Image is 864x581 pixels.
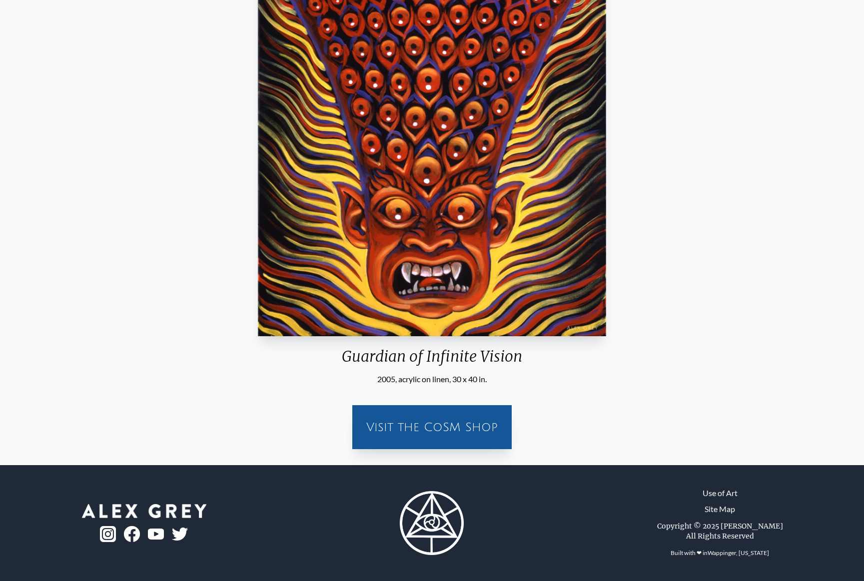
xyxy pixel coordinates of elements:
[708,549,769,557] a: Wappinger, [US_STATE]
[686,531,754,541] div: All Rights Reserved
[254,347,610,373] div: Guardian of Infinite Vision
[100,526,116,542] img: ig-logo.png
[667,545,773,561] div: Built with ❤ in
[705,503,735,515] a: Site Map
[657,521,783,531] div: Copyright © 2025 [PERSON_NAME]
[703,487,738,499] a: Use of Art
[172,528,188,541] img: twitter-logo.png
[358,411,506,443] a: Visit the CoSM Shop
[254,373,610,385] div: 2005, acrylic on linen, 30 x 40 in.
[148,529,164,540] img: youtube-logo.png
[124,526,140,542] img: fb-logo.png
